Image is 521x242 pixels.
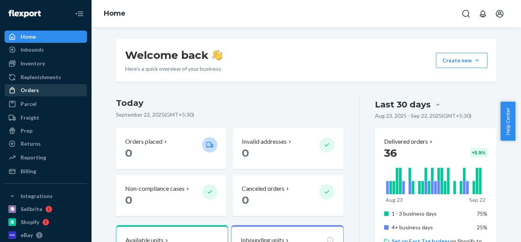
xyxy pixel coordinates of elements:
[477,210,487,217] span: 75%
[384,146,397,159] span: 36
[21,154,46,161] div: Reporting
[386,196,403,204] p: Aug 23
[5,31,87,43] a: Home
[21,33,36,41] div: Home
[233,128,343,169] button: Invalid addresses 0
[5,57,87,70] a: Inventory
[5,138,87,150] a: Returns
[5,98,87,110] a: Parcel
[5,165,87,177] a: Billing
[384,137,434,146] button: Delivered orders
[392,210,467,218] p: 1 - 3 business days
[125,137,162,146] p: Orders placed
[98,3,132,25] ol: breadcrumbs
[5,44,87,56] a: Inbounds
[21,114,39,122] div: Freight
[116,128,227,169] button: Orders placed 0
[125,184,185,193] p: Non-compliance cases
[21,46,44,54] div: Inbounds
[125,146,132,159] span: 0
[242,137,287,146] p: Invalid addresses
[375,112,471,120] p: Aug 23, 2025 - Sep 22, 2025 ( GMT+5:30 )
[5,84,87,96] a: Orders
[116,97,344,109] h3: Today
[475,6,490,21] button: Open notifications
[5,190,87,202] button: Integrations
[21,218,39,226] div: Shopify
[242,146,249,159] span: 0
[477,224,487,231] span: 25%
[5,151,87,164] a: Reporting
[500,102,515,141] button: Help Center
[469,196,486,204] p: Sep 22
[8,10,41,18] img: Flexport logo
[21,86,39,94] div: Orders
[21,192,53,200] div: Integrations
[212,50,222,60] img: hand-wave emoji
[5,203,87,215] a: Sellbrite
[470,148,487,158] div: + 5.9 %
[116,175,227,216] button: Non-compliance cases 0
[392,224,467,231] p: 4+ business days
[5,71,87,83] a: Replenishments
[21,167,36,175] div: Billing
[104,9,125,18] a: Home
[21,127,32,135] div: Prep
[375,99,431,110] div: Last 30 days
[242,184,285,193] p: Canceled orders
[458,6,474,21] button: Open Search Box
[21,60,45,67] div: Inventory
[5,216,87,228] a: Shopify
[233,175,343,216] button: Canceled orders 0
[125,48,222,62] h1: Welcome back
[21,205,42,213] div: Sellbrite
[21,231,33,239] div: eBay
[21,73,61,81] div: Replenishments
[125,193,132,206] span: 0
[21,140,41,148] div: Returns
[242,193,249,206] span: 0
[125,65,222,73] p: Here’s a quick overview of your business
[116,111,344,119] p: September 22, 2025 ( GMT+5:30 )
[21,100,37,108] div: Parcel
[5,112,87,124] a: Freight
[492,6,507,21] button: Open account menu
[436,53,487,68] button: Create new
[5,125,87,137] a: Prep
[5,229,87,241] a: eBay
[72,6,87,21] button: Close Navigation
